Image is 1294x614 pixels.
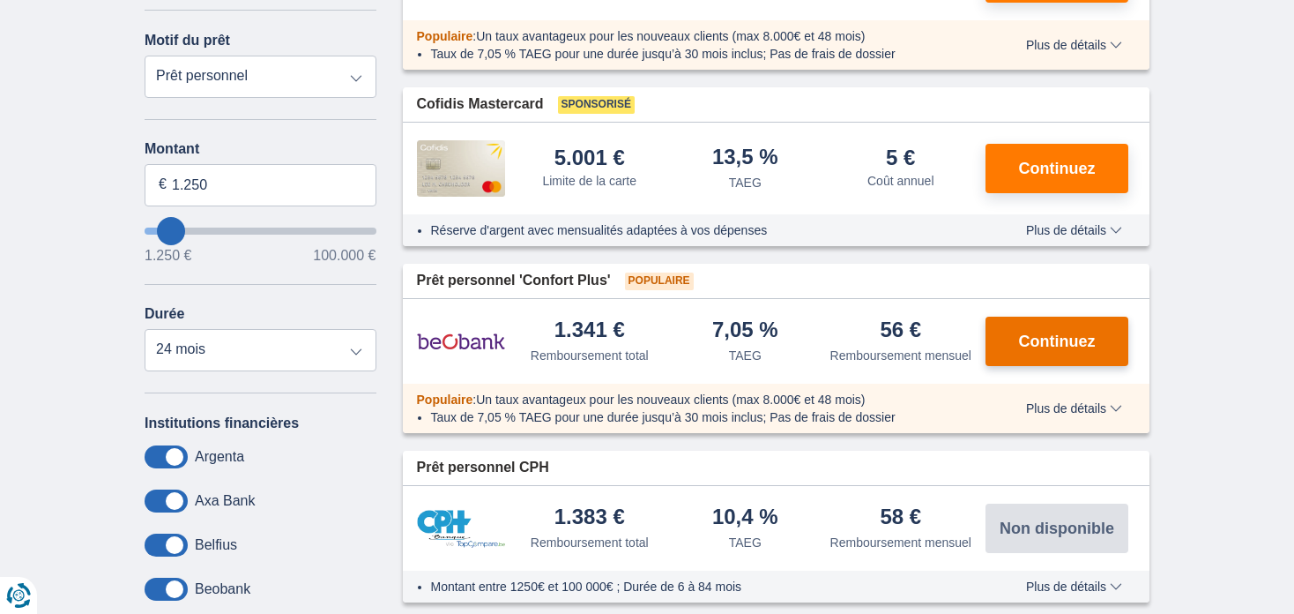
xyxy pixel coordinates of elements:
span: Plus de détails [1026,580,1122,593]
span: Prêt personnel 'Confort Plus' [417,271,611,291]
button: Non disponible [985,504,1128,553]
div: Remboursement mensuel [830,347,971,364]
span: € [159,175,167,195]
div: 13,5 % [712,146,778,170]
label: Axa Bank [195,493,255,509]
label: Argenta [195,449,244,465]
div: : [403,391,989,408]
span: Populaire [417,393,473,407]
span: Prêt personnel CPH [417,458,549,478]
button: Plus de détails [1013,223,1135,237]
div: TAEG [729,174,762,191]
button: Plus de détails [1013,580,1135,594]
label: Institutions financières [145,416,299,431]
div: 5 € [886,147,915,168]
label: Motif du prêt [145,33,230,49]
div: 56 € [880,319,921,343]
div: 7,05 % [712,319,778,343]
span: Plus de détails [1026,402,1122,415]
li: Taux de 7,05 % TAEG pour une durée jusqu’à 30 mois inclus; Pas de frais de dossier [431,45,975,63]
div: : [403,27,989,45]
li: Taux de 7,05 % TAEG pour une durée jusqu’à 30 mois inclus; Pas de frais de dossier [431,408,975,426]
div: TAEG [729,347,762,364]
span: Un taux avantageux pour les nouveaux clients (max 8.000€ et 48 mois) [476,29,865,43]
span: Cofidis Mastercard [417,94,544,115]
button: Plus de détails [1013,401,1135,416]
label: Beobank [195,581,250,597]
span: 1.250 € [145,249,191,263]
div: 1.383 € [554,506,625,530]
span: Un taux avantageux pour les nouveaux clients (max 8.000€ et 48 mois) [476,393,865,407]
button: Continuez [985,317,1128,366]
div: Remboursement mensuel [830,534,971,551]
div: 58 € [880,506,921,530]
div: Remboursement total [531,534,649,551]
div: 1.341 € [554,319,625,343]
span: Sponsorisé [558,96,635,114]
label: Durée [145,306,184,322]
div: Limite de la carte [542,172,636,190]
span: Continuez [1019,333,1096,349]
span: 100.000 € [313,249,376,263]
img: pret personnel Beobank [417,319,505,363]
div: Coût annuel [867,172,934,190]
span: Populaire [625,273,694,290]
div: TAEG [729,534,762,551]
img: pret personnel CPH Banque [417,510,505,548]
span: Plus de détails [1026,39,1122,51]
span: Continuez [1019,161,1096,176]
span: Plus de détails [1026,224,1122,236]
label: Belfius [195,537,237,553]
span: Populaire [417,29,473,43]
input: wantToBorrow [145,228,376,235]
div: 10,4 % [712,506,778,530]
label: Montant [145,141,376,157]
button: Continuez [985,144,1128,193]
button: Plus de détails [1013,38,1135,52]
li: Réserve d'argent avec mensualités adaptées à vos dépenses [431,221,975,239]
img: pret personnel Cofidis CC [417,140,505,197]
li: Montant entre 1250€ et 100 000€ ; Durée de 6 à 84 mois [431,578,975,595]
span: Non disponible [1000,520,1114,536]
div: 5.001 € [554,147,625,168]
div: Remboursement total [531,347,649,364]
